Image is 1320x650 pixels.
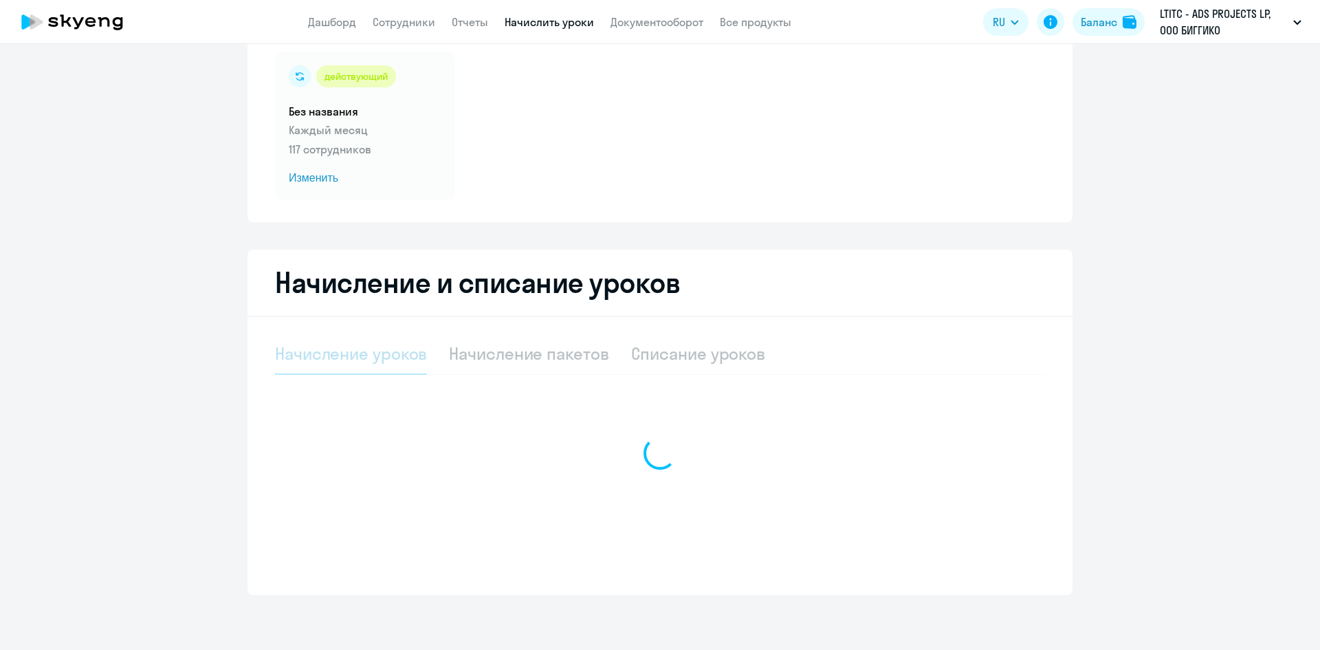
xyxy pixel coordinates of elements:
p: 117 сотрудников [289,141,441,158]
a: Дашборд [308,15,356,29]
p: LTITC - ADS PROJECTS LP, ООО БИГГИКО [1160,6,1288,39]
p: Каждый месяц [289,122,441,138]
a: Все продукты [720,15,791,29]
button: RU [983,8,1028,36]
img: balance [1123,15,1136,29]
a: Отчеты [452,15,488,29]
a: Начислить уроки [505,15,594,29]
button: Балансbalance [1072,8,1145,36]
div: действующий [316,65,396,87]
span: RU [993,14,1005,30]
button: LTITC - ADS PROJECTS LP, ООО БИГГИКО [1153,6,1308,39]
a: Сотрудники [373,15,435,29]
div: Баланс [1081,14,1117,30]
h5: Без названия [289,104,441,119]
span: Изменить [289,170,441,186]
a: Документооборот [610,15,703,29]
h2: Начисление и списание уроков [275,266,1045,299]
